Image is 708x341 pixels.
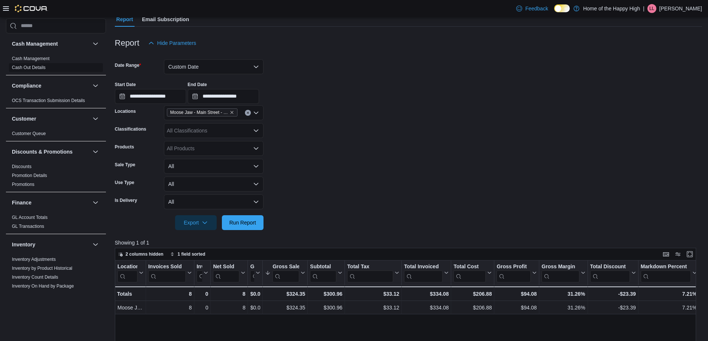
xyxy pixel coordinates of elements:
[145,36,199,50] button: Hide Parameters
[583,4,640,13] p: Home of the Happy High
[253,145,259,151] button: Open list of options
[453,289,492,298] div: $206.88
[12,65,46,71] span: Cash Out Details
[453,263,486,270] div: Total Cost
[197,263,202,282] div: Invoices Ref
[115,250,167,259] button: 2 columns hidden
[6,129,106,141] div: Customer
[91,198,100,207] button: Finance
[117,263,138,270] div: Location
[497,289,537,298] div: $94.08
[12,164,32,169] a: Discounts
[12,164,32,170] span: Discounts
[12,40,58,47] h3: Cash Management
[197,263,202,270] div: Invoices Ref
[6,162,106,192] div: Discounts & Promotions
[662,250,670,259] button: Keyboard shortcuts
[265,303,305,312] div: $324.35
[590,263,636,282] button: Total Discount
[12,40,90,47] button: Cash Management
[497,263,531,270] div: Gross Profit
[513,1,551,16] a: Feedback
[91,114,100,123] button: Customer
[115,162,135,168] label: Sale Type
[453,263,492,282] button: Total Cost
[167,108,237,117] span: Moose Jaw - Main Street - Fire & Flower
[148,263,185,282] div: Invoices Sold
[117,263,138,282] div: Location
[148,289,191,298] div: 8
[222,215,264,230] button: Run Report
[229,219,256,226] span: Run Report
[590,303,636,312] div: -$23.39
[541,289,585,298] div: 31.26%
[641,263,697,282] button: Markdown Percent
[164,194,264,209] button: All
[115,82,136,88] label: Start Date
[12,214,48,220] span: GL Account Totals
[12,131,46,137] span: Customer Queue
[91,147,100,156] button: Discounts & Promotions
[148,263,185,270] div: Invoices Sold
[272,263,299,270] div: Gross Sales
[164,59,264,74] button: Custom Date
[12,98,85,104] span: OCS Transaction Submission Details
[12,241,90,248] button: Inventory
[91,81,100,90] button: Compliance
[91,39,100,48] button: Cash Management
[250,263,260,282] button: Gift Cards
[347,289,399,298] div: $33.12
[12,265,72,271] span: Inventory by Product Historical
[541,263,585,282] button: Gross Margin
[12,257,56,262] a: Inventory Adjustments
[175,215,217,230] button: Export
[12,173,47,178] a: Promotion Details
[554,4,570,12] input: Dark Mode
[12,182,35,187] a: Promotions
[12,148,90,155] button: Discounts & Promotions
[213,303,245,312] div: 8
[525,5,548,12] span: Feedback
[126,251,164,257] span: 2 columns hidden
[12,283,74,289] span: Inventory On Hand by Package
[12,173,47,178] span: Promotion Details
[404,263,449,282] button: Total Invoiced
[12,82,90,89] button: Compliance
[213,263,239,282] div: Net Sold
[197,263,208,282] button: Invoices Ref
[12,148,72,155] h3: Discounts & Promotions
[12,56,49,62] span: Cash Management
[12,65,46,70] a: Cash Out Details
[12,82,41,89] h3: Compliance
[404,263,443,282] div: Total Invoiced
[310,303,342,312] div: $300.96
[590,289,636,298] div: -$23.39
[167,250,208,259] button: 1 field sorted
[197,303,208,312] div: 0
[157,39,196,47] span: Hide Parameters
[148,263,191,282] button: Invoices Sold
[453,303,492,312] div: $206.88
[230,110,234,115] button: Remove Moose Jaw - Main Street - Fire & Flower from selection in this group
[12,131,46,136] a: Customer Queue
[178,251,206,257] span: 1 field sorted
[213,289,245,298] div: 8
[213,263,245,282] button: Net Sold
[12,199,90,206] button: Finance
[590,263,630,282] div: Total Discount
[117,263,143,282] button: Location
[497,303,537,312] div: $94.08
[180,215,212,230] span: Export
[6,213,106,234] div: Finance
[170,109,228,116] span: Moose Jaw - Main Street - Fire & Flower
[265,263,305,282] button: Gross Sales
[649,4,654,13] span: LL
[142,12,189,27] span: Email Subscription
[453,263,486,282] div: Total Cost
[250,289,260,298] div: $0.00
[404,263,443,270] div: Total Invoiced
[6,96,106,108] div: Compliance
[115,126,146,132] label: Classifications
[250,303,260,312] div: $0.00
